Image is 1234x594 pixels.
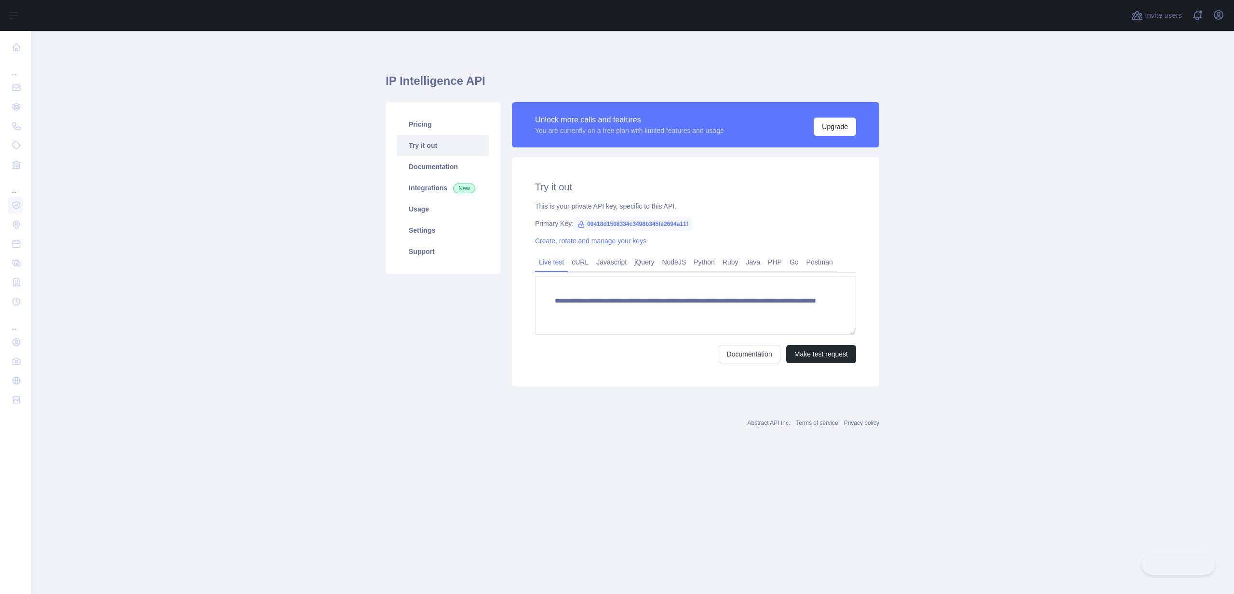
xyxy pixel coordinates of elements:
a: Go [786,254,803,270]
a: Documentation [719,345,780,363]
h2: Try it out [535,180,856,194]
a: cURL [568,254,592,270]
a: Javascript [592,254,630,270]
a: jQuery [630,254,658,270]
a: PHP [764,254,786,270]
a: Terms of service [796,420,838,426]
a: Java [742,254,765,270]
span: New [453,184,475,193]
a: Postman [803,254,837,270]
span: 00418d1508334c3498b345fe2694a11f [574,217,692,231]
button: Upgrade [814,118,856,136]
h1: IP Intelligence API [386,73,879,96]
div: Unlock more calls and features [535,114,724,126]
a: NodeJS [658,254,690,270]
a: Settings [397,220,489,241]
button: Invite users [1129,8,1184,23]
div: ... [8,175,23,195]
a: Abstract API Inc. [748,420,791,426]
div: Primary Key: [535,219,856,228]
a: Try it out [397,135,489,156]
a: Usage [397,198,489,220]
div: ... [8,312,23,331]
div: ... [8,58,23,77]
div: You are currently on a free plan with limited features and usage [535,126,724,135]
a: Documentation [397,156,489,177]
a: Live test [535,254,568,270]
span: Invite users [1145,10,1182,21]
button: Make test request [786,345,856,363]
a: Privacy policy [844,420,879,426]
a: Pricing [397,114,489,135]
div: This is your private API key, specific to this API. [535,201,856,211]
iframe: Toggle Customer Support [1142,554,1215,575]
a: Python [690,254,719,270]
a: Create, rotate and manage your keys [535,237,646,245]
a: Ruby [719,254,742,270]
a: Integrations New [397,177,489,198]
a: Support [397,241,489,262]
